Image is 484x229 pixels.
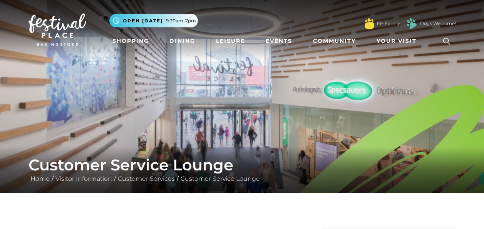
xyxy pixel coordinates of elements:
span: 9.30am-7pm [166,17,196,24]
button: Open [DATE] 9.30am-7pm [109,14,198,27]
div: / / / [23,156,462,184]
a: Your Visit [373,34,424,48]
img: Festival Place Logo [28,13,86,46]
span: Open [DATE] [123,17,163,24]
a: Shopping [109,34,152,48]
a: Leisure [213,34,248,48]
a: Visitor Information [54,175,114,182]
span: Your Visit [377,37,417,45]
a: Home [28,175,52,182]
a: Dining [166,34,198,48]
a: Dogs Welcome! [420,20,456,27]
a: Events [263,34,295,48]
a: Customer Service Lounge [179,175,262,182]
a: Community [310,34,359,48]
a: FP Family [377,20,400,27]
a: Customer Services [116,175,177,182]
h1: Customer Service Lounge [28,156,456,174]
